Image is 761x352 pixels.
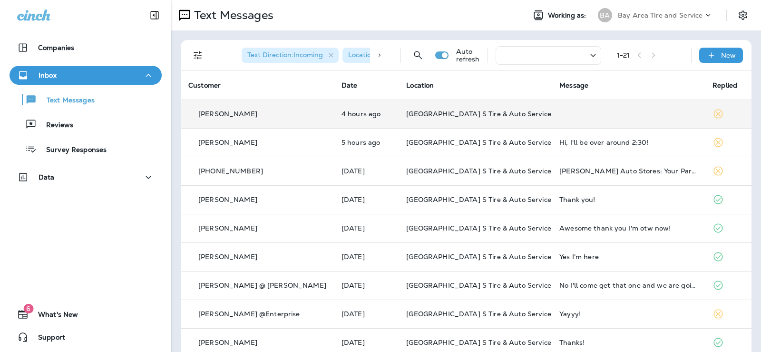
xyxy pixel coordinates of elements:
[348,50,519,59] span: Location : [GEOGRAPHIC_DATA] S Tire & Auto Service
[188,46,207,65] button: Filters
[406,281,551,290] span: [GEOGRAPHIC_DATA] S Tire & Auto Service
[559,167,697,175] div: Sheehy Auto Stores: Your Part(s) have arrived. Contact us for more information Inv 612202 SHEEHY ...
[712,81,737,90] span: Replied
[406,110,551,118] span: [GEOGRAPHIC_DATA] S Tire & Auto Service
[198,253,257,261] p: [PERSON_NAME]
[39,71,57,79] p: Inbox
[10,38,162,57] button: Companies
[10,66,162,85] button: Inbox
[559,282,697,289] div: No I'll come get that one and we are going to get it done once the truck come back
[341,282,391,289] p: Oct 8, 2025 09:30 AM
[37,146,107,155] p: Survey Responses
[39,173,55,181] p: Data
[198,167,263,175] p: [PHONE_NUMBER]
[10,139,162,159] button: Survey Responses
[341,139,391,146] p: Oct 13, 2025 12:01 PM
[406,195,551,204] span: [GEOGRAPHIC_DATA] S Tire & Auto Service
[559,310,697,318] div: Yayyy!
[341,310,391,318] p: Oct 6, 2025 02:05 PM
[38,44,74,51] p: Companies
[190,8,273,22] p: Text Messages
[598,8,612,22] div: BA
[198,139,257,146] p: [PERSON_NAME]
[198,110,257,118] p: [PERSON_NAME]
[10,168,162,187] button: Data
[559,224,697,232] div: Awesome thank you I'm otw now!
[406,81,434,90] span: Location
[198,196,257,203] p: [PERSON_NAME]
[29,333,65,345] span: Support
[341,167,391,175] p: Oct 12, 2025 12:00 AM
[341,253,391,261] p: Oct 8, 2025 11:09 AM
[10,305,162,324] button: 6What's New
[247,50,323,59] span: Text Direction : Incoming
[198,282,326,289] p: [PERSON_NAME] @ [PERSON_NAME]
[734,7,751,24] button: Settings
[198,224,257,232] p: [PERSON_NAME]
[188,81,221,90] span: Customer
[406,338,551,347] span: [GEOGRAPHIC_DATA] S Tire & Auto Service
[341,196,391,203] p: Oct 10, 2025 10:33 AM
[198,310,300,318] p: [PERSON_NAME] @Enterprise
[456,48,480,63] p: Auto refresh
[559,339,697,346] div: Thanks!
[341,224,391,232] p: Oct 9, 2025 04:03 PM
[618,11,703,19] p: Bay Area Tire and Service
[198,339,257,346] p: [PERSON_NAME]
[559,253,697,261] div: Yes I'm here
[721,51,736,59] p: New
[341,81,358,90] span: Date
[29,311,78,322] span: What's New
[406,310,551,318] span: [GEOGRAPHIC_DATA] S Tire & Auto Service
[617,51,630,59] div: 1 - 21
[406,252,551,261] span: [GEOGRAPHIC_DATA] S Tire & Auto Service
[409,46,428,65] button: Search Messages
[341,339,391,346] p: Oct 4, 2025 10:18 AM
[342,48,514,63] div: Location:[GEOGRAPHIC_DATA] S Tire & Auto Service
[37,121,73,130] p: Reviews
[406,224,551,232] span: [GEOGRAPHIC_DATA] S Tire & Auto Service
[559,139,697,146] div: Hi, I'll be over around 2:30!
[10,328,162,347] button: Support
[559,196,697,203] div: Thank you!
[559,81,588,90] span: Message
[23,304,33,313] span: 6
[242,48,339,63] div: Text Direction:Incoming
[341,110,391,118] p: Oct 13, 2025 12:23 PM
[406,138,551,147] span: [GEOGRAPHIC_DATA] S Tire & Auto Service
[10,90,162,110] button: Text Messages
[10,114,162,134] button: Reviews
[548,11,588,20] span: Working as:
[141,6,168,25] button: Collapse Sidebar
[37,96,95,105] p: Text Messages
[406,167,551,175] span: [GEOGRAPHIC_DATA] S Tire & Auto Service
